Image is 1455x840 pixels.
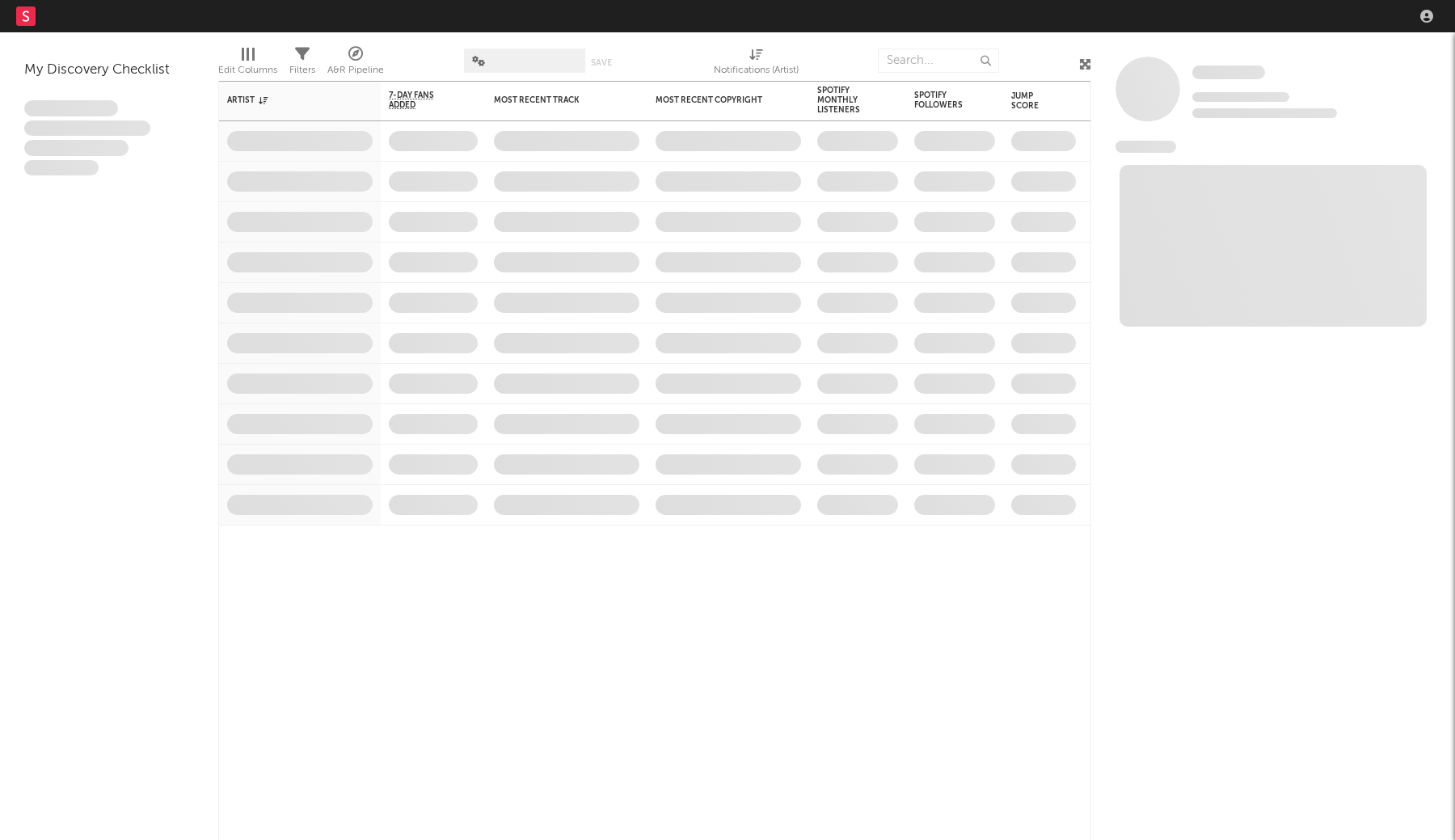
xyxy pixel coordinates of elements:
span: Praesent ac interdum [24,140,129,156]
div: Spotify Monthly Listeners [817,86,874,115]
input: Search... [878,49,999,73]
div: Notifications (Artist) [714,61,799,80]
span: News Feed [1115,141,1176,153]
div: Most Recent Track [494,95,615,105]
div: Filters [289,40,315,87]
div: Edit Columns [218,61,277,80]
div: Spotify Followers [914,91,971,110]
div: A&R Pipeline [327,40,384,87]
span: 7-Day Fans Added [389,91,453,110]
div: Notifications (Artist) [714,40,799,87]
span: Integer aliquet in purus et [24,120,150,137]
div: Artist [227,95,348,105]
div: Most Recent Copyright [656,95,777,105]
div: Edit Columns [218,40,277,87]
span: Some Artist [1192,65,1265,79]
div: Filters [289,61,315,80]
a: Some Artist [1192,65,1265,81]
span: 0 fans last week [1192,108,1337,118]
div: My Discovery Checklist [24,61,194,80]
span: Lorem ipsum dolor [24,100,118,116]
div: Jump Score [1011,91,1052,111]
button: Save [591,58,612,67]
div: A&R Pipeline [327,61,384,80]
span: Aliquam viverra [24,160,99,176]
span: Tracking Since: [DATE] [1192,92,1289,102]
